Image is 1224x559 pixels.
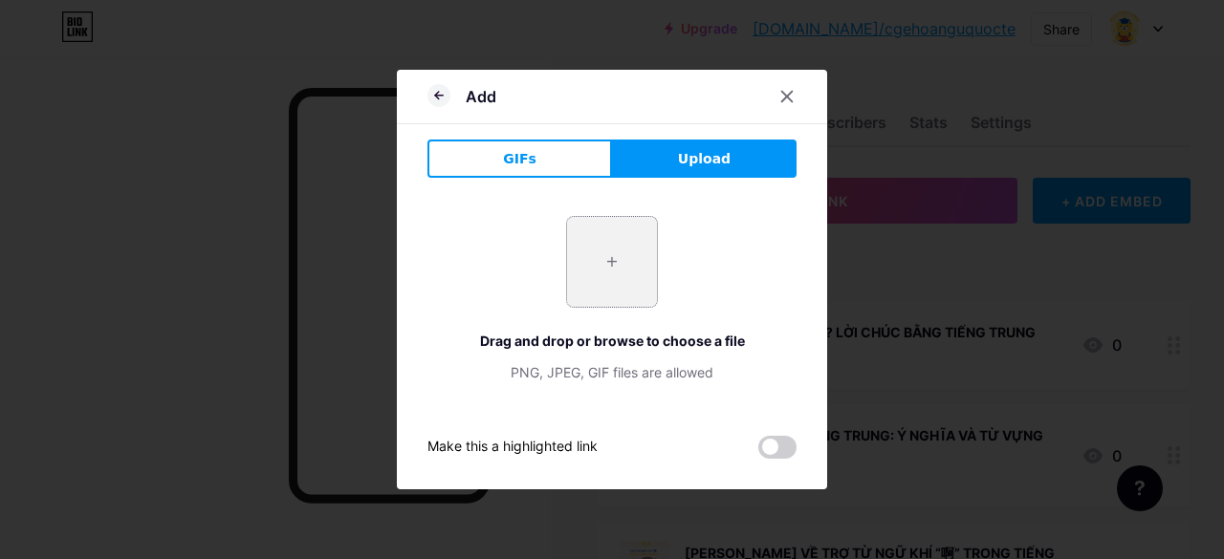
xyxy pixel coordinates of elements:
span: GIFs [503,149,536,169]
span: Upload [678,149,731,169]
div: PNG, JPEG, GIF files are allowed [427,362,797,382]
button: Upload [612,140,797,178]
button: GIFs [427,140,612,178]
div: Make this a highlighted link [427,436,598,459]
div: Drag and drop or browse to choose a file [427,331,797,351]
div: Add [466,85,496,108]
